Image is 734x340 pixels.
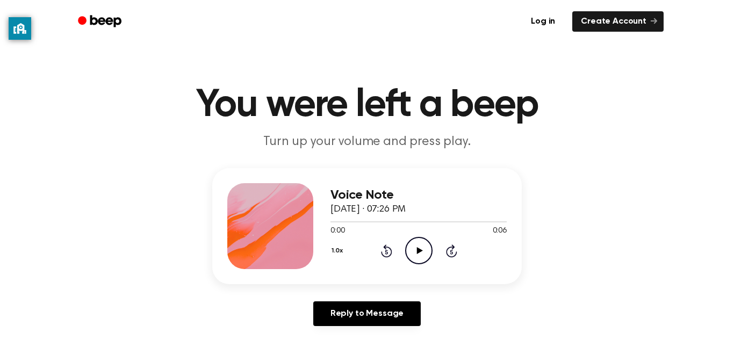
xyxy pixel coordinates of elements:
[9,17,31,40] button: privacy banner
[70,11,131,32] a: Beep
[520,9,566,34] a: Log in
[330,188,507,202] h3: Voice Note
[92,86,642,125] h1: You were left a beep
[161,133,573,151] p: Turn up your volume and press play.
[330,242,347,260] button: 1.0x
[330,205,406,214] span: [DATE] · 07:26 PM
[493,226,507,237] span: 0:06
[330,226,344,237] span: 0:00
[572,11,664,32] a: Create Account
[313,301,421,326] a: Reply to Message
